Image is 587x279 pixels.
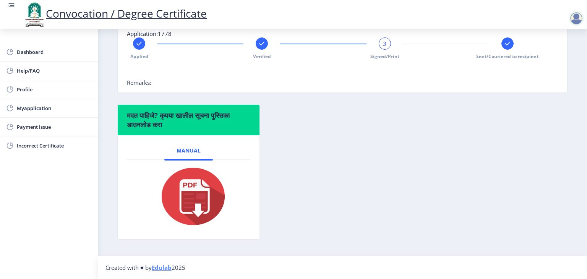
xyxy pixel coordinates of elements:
[127,30,172,37] span: Application:1778
[164,141,213,160] a: Manual
[17,141,92,150] span: Incorrect Certificate
[17,104,92,113] span: Myapplication
[23,2,46,28] img: logo
[17,47,92,57] span: Dashboard
[17,122,92,131] span: Payment issue
[150,166,227,227] img: pdf.png
[17,66,92,75] span: Help/FAQ
[105,264,185,271] span: Created with ♥ by 2025
[130,53,148,60] span: Applied
[370,53,399,60] span: Signed/Print
[17,85,92,94] span: Profile
[383,40,386,47] span: 3
[23,6,207,21] a: Convocation / Degree Certificate
[127,111,250,129] h6: मदत पाहिजे? कृपया खालील सूचना पुस्तिका डाउनलोड करा
[152,264,172,271] a: Edulab
[476,53,538,60] span: Sent/Couriered to recipient
[253,53,271,60] span: Verified
[127,79,151,86] span: Remarks:
[177,148,201,154] span: Manual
